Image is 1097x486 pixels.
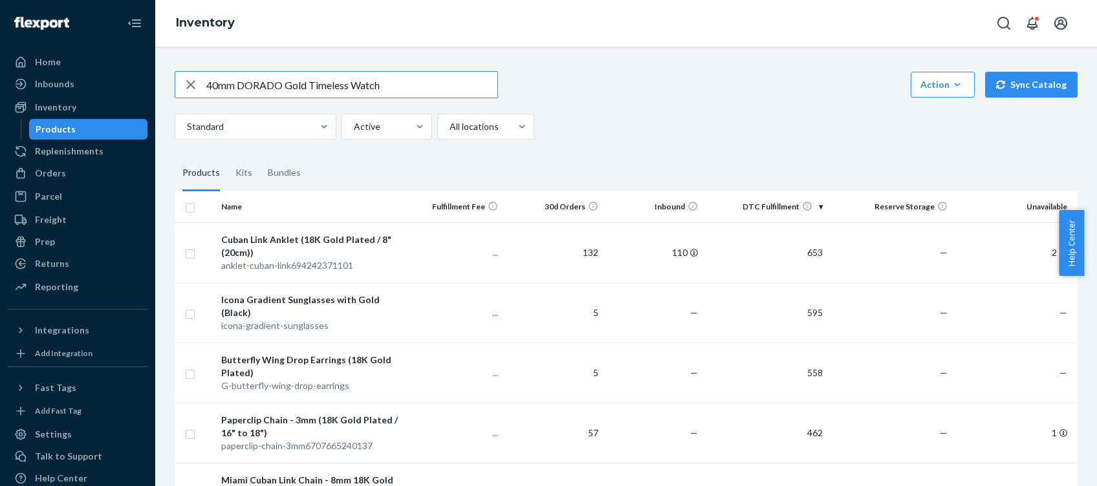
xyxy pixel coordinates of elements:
div: Parcel [35,190,62,203]
a: Products [29,119,148,140]
td: 1 [953,403,1078,463]
div: paperclip-chain-3mm6707665240137 [221,439,398,452]
div: Orders [35,167,66,180]
th: DTC Fulfillment [703,191,828,222]
a: Replenishments [8,141,147,162]
ol: breadcrumbs [166,5,245,42]
a: Orders [8,163,147,184]
div: Icona Gradient Sunglasses with Gold (Black) [221,293,398,319]
div: Inventory [35,101,76,114]
div: Returns [35,257,69,270]
th: Unavailable [953,191,1078,222]
p: ... [409,246,498,259]
img: Flexport logo [14,17,69,30]
button: Help Center [1059,210,1084,276]
div: anklet-cuban-link694242371101 [221,259,398,272]
a: Parcel [8,186,147,207]
a: Freight [8,209,147,230]
td: 57 [503,403,603,463]
span: — [1059,307,1067,318]
input: Standard [186,120,187,133]
div: Reporting [35,280,78,293]
span: — [1059,367,1067,378]
p: ... [409,427,498,439]
div: Settings [35,428,72,441]
div: Cuban Link Anklet (18K Gold Plated / 8" (20cm)) [221,233,398,259]
button: Fast Tags [8,377,147,398]
div: Add Integration [35,348,92,359]
td: 5 [503,282,603,343]
td: 558 [703,343,828,403]
span: — [690,367,698,378]
a: Prep [8,231,147,252]
div: Integrations [35,324,89,337]
a: Returns [8,253,147,274]
span: — [940,307,948,318]
button: Open Search Box [991,10,1017,36]
a: Inventory [8,97,147,118]
div: Products [36,123,76,136]
div: Butterfly Wing Drop Earrings (18K Gold Plated) [221,354,398,379]
button: Action [911,72,975,98]
span: — [940,247,948,258]
th: 30d Orders [503,191,603,222]
span: — [690,307,698,318]
button: Open notifications [1019,10,1045,36]
a: Reporting [8,277,147,297]
button: Open account menu [1048,10,1074,36]
div: G-butterfly-wing-drop-earrings [221,379,398,392]
td: 2 [953,222,1078,282]
th: Fulfillment Fee [404,191,503,222]
td: 595 [703,282,828,343]
div: Replenishments [35,145,103,158]
a: Settings [8,424,147,445]
td: 5 [503,343,603,403]
th: Reserve Storage [828,191,953,222]
input: All locations [448,120,450,133]
div: Paperclip Chain - 3mm (18K Gold Plated / 16" to 18") [221,414,398,439]
span: — [940,367,948,378]
div: Products [182,155,220,191]
div: Add Fast Tag [35,405,81,416]
a: Inventory [176,16,235,30]
div: Action [920,78,965,91]
div: Prep [35,235,55,248]
input: Active [353,120,354,133]
input: Search inventory by name or sku [206,72,497,98]
p: ... [409,366,498,379]
a: Inbounds [8,74,147,94]
div: Freight [35,213,67,226]
button: Integrations [8,320,147,341]
div: Talk to Support [35,450,102,463]
span: — [940,427,948,438]
button: Close Navigation [122,10,147,36]
div: Inbounds [35,78,74,90]
td: 653 [703,222,828,282]
a: Home [8,52,147,72]
th: Inbound [603,191,703,222]
div: icona-gradient-sunglasses [221,319,398,332]
div: Home [35,56,61,69]
div: Fast Tags [35,381,76,394]
span: — [690,427,698,438]
th: Name [216,191,403,222]
button: Sync Catalog [985,72,1078,98]
td: 462 [703,403,828,463]
div: Kits [235,155,252,191]
td: 110 [603,222,703,282]
td: 132 [503,222,603,282]
p: ... [409,306,498,319]
a: Add Fast Tag [8,403,147,419]
a: Add Integration [8,346,147,361]
div: Bundles [268,155,301,191]
div: Help Center [35,472,87,485]
a: Talk to Support [8,446,147,467]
